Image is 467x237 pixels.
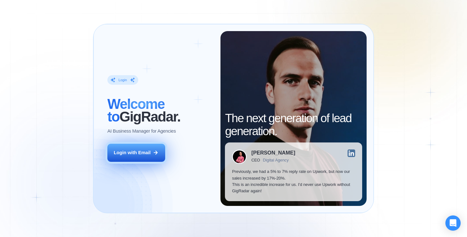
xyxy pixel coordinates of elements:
[263,158,289,163] div: Digital Agency
[107,96,165,124] span: Welcome to
[107,144,165,162] button: Login with Email
[251,150,295,156] div: [PERSON_NAME]
[445,215,461,231] div: Open Intercom Messenger
[107,98,213,123] h2: ‍ GigRadar.
[225,112,362,138] h2: The next generation of lead generation.
[107,128,176,134] p: AI Business Manager for Agencies
[118,78,127,82] div: Login
[251,158,260,163] div: CEO
[114,149,151,156] div: Login with Email
[232,168,355,194] p: Previously, we had a 5% to 7% reply rate on Upwork, but now our sales increased by 17%-20%. This ...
